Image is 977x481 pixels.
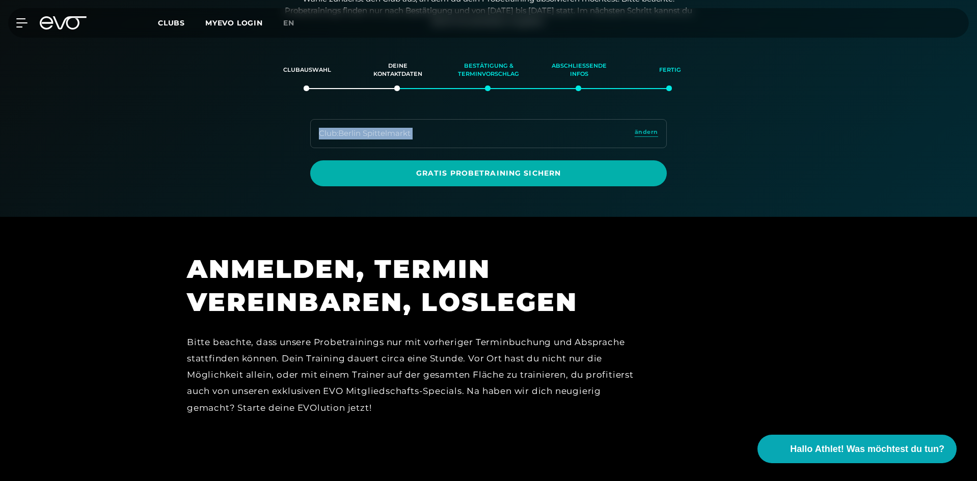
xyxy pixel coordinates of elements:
[283,18,294,27] span: en
[757,435,957,463] button: Hallo Athlet! Was möchtest du tun?
[635,128,658,136] span: ändern
[637,56,702,84] div: Fertig
[790,442,944,456] span: Hallo Athlet! Was möchtest du tun?
[635,128,658,139] a: ändern
[187,334,645,433] div: Bitte beachte, dass unsere Probetrainings nur mit vorheriger Terminbuchung und Absprache stattfin...
[187,252,645,319] h1: ANMELDEN, TERMIN VEREINBAREN, LOSLEGEN
[158,18,205,27] a: Clubs
[335,168,642,179] span: Gratis Probetraining sichern
[547,56,612,84] div: Abschließende Infos
[365,56,430,84] div: Deine Kontaktdaten
[319,128,411,139] div: Club : Berlin Spittelmarkt
[205,18,263,27] a: MYEVO LOGIN
[158,18,185,27] span: Clubs
[275,56,340,84] div: Clubauswahl
[283,17,307,29] a: en
[310,160,667,186] a: Gratis Probetraining sichern
[456,56,521,84] div: Bestätigung & Terminvorschlag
